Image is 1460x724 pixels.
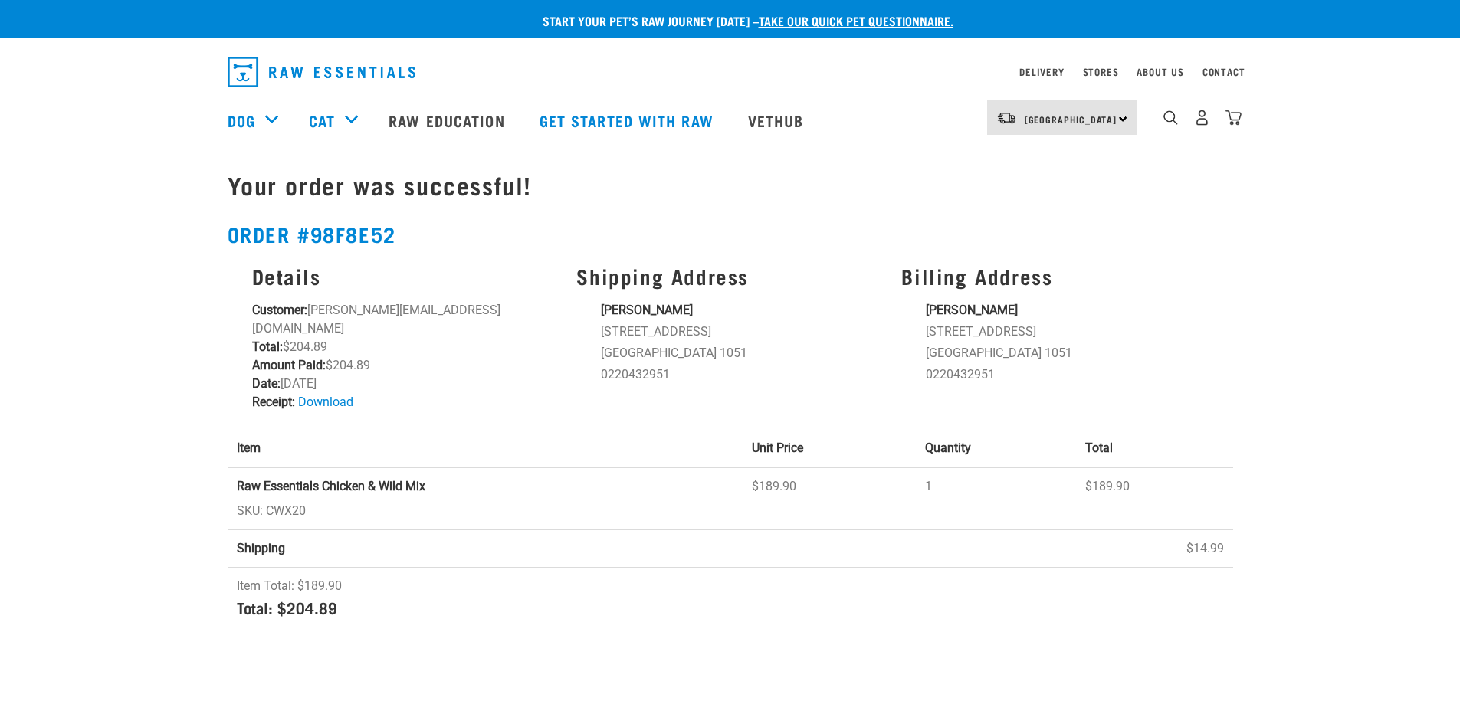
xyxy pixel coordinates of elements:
strong: Raw Essentials Chicken & Wild Mix [237,479,425,493]
img: home-icon-1@2x.png [1163,110,1178,125]
a: Dog [228,109,255,132]
th: Item [228,430,743,467]
a: Contact [1202,69,1245,74]
span: [GEOGRAPHIC_DATA] [1025,116,1117,122]
strong: [PERSON_NAME] [601,303,693,317]
strong: [PERSON_NAME] [926,303,1018,317]
a: Download [298,395,353,409]
a: Delivery [1019,69,1064,74]
li: [GEOGRAPHIC_DATA] 1051 [926,344,1208,362]
img: van-moving.png [996,111,1017,125]
h1: Your order was successful! [228,171,1233,198]
td: 1 [916,467,1076,530]
h4: Total: $204.89 [237,598,1224,616]
a: Stores [1083,69,1119,74]
th: Total [1076,430,1232,467]
li: 0220432951 [601,365,883,384]
td: SKU: CWX20 [228,467,743,530]
img: home-icon@2x.png [1225,110,1242,126]
a: Cat [309,109,335,132]
h3: Billing Address [901,264,1208,288]
strong: Total: [252,339,283,354]
a: About Us [1137,69,1183,74]
a: Get started with Raw [524,90,733,151]
strong: Amount Paid: [252,358,326,372]
h3: Details [252,264,559,288]
li: 0220432951 [926,365,1208,384]
div: [PERSON_NAME][EMAIL_ADDRESS][DOMAIN_NAME] $204.89 $204.89 [DATE] [243,255,568,421]
strong: Customer: [252,303,307,317]
th: Unit Price [743,430,917,467]
img: Raw Essentials Logo [228,57,415,87]
a: Vethub [733,90,823,151]
a: Raw Education [373,90,523,151]
th: Quantity [916,430,1076,467]
strong: Shipping [237,541,285,555]
td: $14.99 [1076,530,1232,568]
a: take our quick pet questionnaire. [759,17,953,24]
li: [STREET_ADDRESS] [601,323,883,341]
h3: Shipping Address [576,264,883,288]
td: Item Total: $189.90 [228,568,1233,636]
td: $189.90 [1076,467,1232,530]
li: [GEOGRAPHIC_DATA] 1051 [601,344,883,362]
td: $189.90 [743,467,917,530]
img: user.png [1194,110,1210,126]
nav: dropdown navigation [215,51,1245,93]
li: [STREET_ADDRESS] [926,323,1208,341]
strong: Receipt: [252,395,295,409]
h2: Order #98f8e52 [228,222,1233,246]
strong: Date: [252,376,281,391]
